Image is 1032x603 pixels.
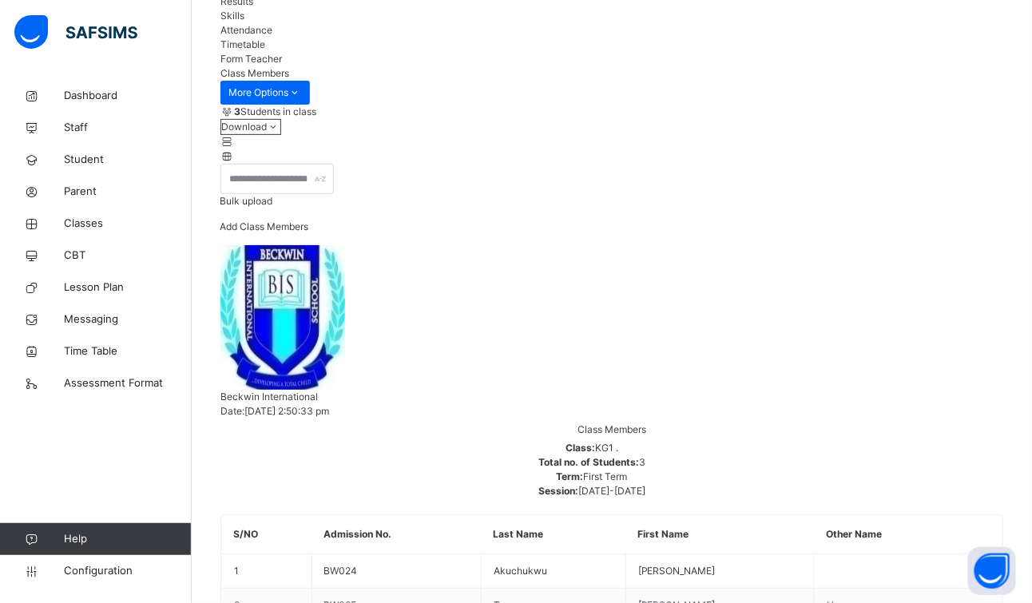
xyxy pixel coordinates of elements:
[234,105,316,119] span: Students in class
[64,216,192,232] span: Classes
[64,184,192,200] span: Parent
[220,220,308,232] span: Add Class Members
[64,88,192,104] span: Dashboard
[220,245,345,390] img: beckwin.png
[220,391,318,403] span: Beckwin International
[566,442,595,454] span: Class:
[222,554,312,589] td: 1
[538,456,639,468] span: Total no. of Students:
[815,515,1002,554] th: Other Name
[64,563,191,579] span: Configuration
[244,405,329,417] span: [DATE] 2:50:33 pm
[625,515,814,554] th: First Name
[220,53,282,65] span: Form Teacher
[64,120,192,136] span: Staff
[222,515,312,554] th: S/NO
[64,531,191,547] span: Help
[220,67,289,79] span: Class Members
[64,152,192,168] span: Student
[64,375,192,391] span: Assessment Format
[639,456,645,468] span: 3
[234,105,240,117] b: 3
[538,485,578,497] span: Session:
[220,10,244,22] span: Skills
[625,554,814,589] td: [PERSON_NAME]
[64,311,192,327] span: Messaging
[14,15,137,49] img: safsims
[578,423,646,435] span: Class Members
[481,554,625,589] td: Akuchukwu
[220,24,272,36] span: Attendance
[584,470,628,482] span: First Term
[312,515,481,554] th: Admission No.
[557,470,584,482] span: Term:
[64,248,192,264] span: CBT
[968,547,1016,595] button: Open asap
[578,485,645,497] span: [DATE]-[DATE]
[595,442,618,454] span: KG1 .
[64,343,192,359] span: Time Table
[64,280,192,296] span: Lesson Plan
[220,195,272,207] span: Bulk upload
[481,515,625,554] th: Last Name
[312,554,481,589] td: BW024
[221,121,267,133] span: Download
[220,38,265,50] span: Timetable
[220,405,244,417] span: Date:
[228,85,302,100] span: More Options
